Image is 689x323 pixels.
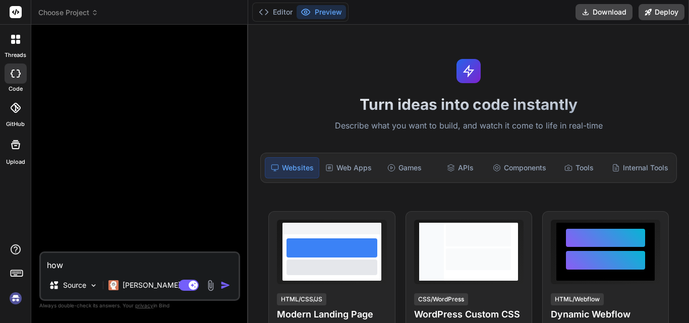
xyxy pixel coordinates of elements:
[123,280,198,290] p: [PERSON_NAME] 4 S..
[205,280,216,291] img: attachment
[639,4,684,20] button: Deploy
[576,4,633,20] button: Download
[135,302,153,308] span: privacy
[5,51,26,59] label: threads
[220,280,231,290] img: icon
[6,158,25,166] label: Upload
[254,119,683,133] p: Describe what you want to build, and watch it come to life in real-time
[608,157,672,178] div: Internal Tools
[297,5,346,19] button: Preview
[254,95,683,113] h1: Turn ideas into code instantly
[38,8,98,18] span: Choose Project
[321,157,376,178] div: Web Apps
[265,157,319,178] div: Websites
[63,280,86,290] p: Source
[7,290,24,307] img: signin
[277,307,386,321] h4: Modern Landing Page
[378,157,431,178] div: Games
[414,293,468,305] div: CSS/WordPress
[277,293,326,305] div: HTML/CSS/JS
[433,157,487,178] div: APIs
[41,253,239,271] textarea: how
[108,280,119,290] img: Claude 4 Sonnet
[39,301,240,310] p: Always double-check its answers. Your in Bind
[89,281,98,290] img: Pick Models
[9,85,23,93] label: code
[6,120,25,128] label: GitHub
[552,157,606,178] div: Tools
[489,157,550,178] div: Components
[551,293,604,305] div: HTML/Webflow
[255,5,297,19] button: Editor
[414,307,524,321] h4: WordPress Custom CSS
